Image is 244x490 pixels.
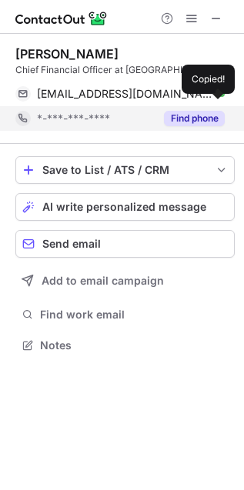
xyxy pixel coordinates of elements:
[15,267,235,295] button: Add to email campaign
[37,87,213,101] span: [EMAIL_ADDRESS][DOMAIN_NAME]
[15,335,235,356] button: Notes
[42,238,101,250] span: Send email
[42,201,206,213] span: AI write personalized message
[164,111,225,126] button: Reveal Button
[15,230,235,258] button: Send email
[15,63,235,77] div: Chief Financial Officer at [GEOGRAPHIC_DATA]
[15,193,235,221] button: AI write personalized message
[40,308,229,322] span: Find work email
[15,156,235,184] button: save-profile-one-click
[15,304,235,325] button: Find work email
[40,338,229,352] span: Notes
[42,275,164,287] span: Add to email campaign
[15,46,119,62] div: [PERSON_NAME]
[15,9,108,28] img: ContactOut v5.3.10
[42,164,208,176] div: Save to List / ATS / CRM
